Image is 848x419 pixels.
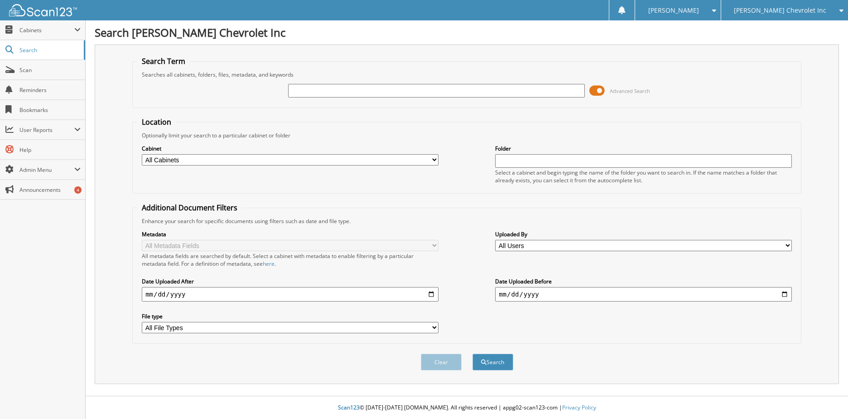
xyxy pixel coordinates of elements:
div: Enhance your search for specific documents using filters such as date and file type. [137,217,796,225]
div: Select a cabinet and begin typing the name of the folder you want to search in. If the name match... [495,169,792,184]
span: User Reports [19,126,74,134]
a: here [263,260,275,268]
label: File type [142,312,438,320]
div: Optionally limit your search to a particular cabinet or folder [137,132,796,139]
label: Metadata [142,230,438,238]
span: Admin Menu [19,166,74,174]
div: 4 [74,186,82,194]
span: Help [19,146,81,154]
legend: Additional Document Filters [137,203,242,213]
h1: Search [PERSON_NAME] Chevrolet Inc [95,25,839,40]
input: start [142,287,438,302]
span: Bookmarks [19,106,81,114]
label: Folder [495,145,792,152]
legend: Search Term [137,56,190,66]
span: [PERSON_NAME] Chevrolet Inc [734,8,826,13]
img: scan123-logo-white.svg [9,4,77,16]
span: Announcements [19,186,81,194]
legend: Location [137,117,176,127]
div: © [DATE]-[DATE] [DOMAIN_NAME]. All rights reserved | appg02-scan123-com | [86,397,848,419]
span: Cabinets [19,26,74,34]
a: Privacy Policy [562,404,596,411]
label: Date Uploaded Before [495,278,792,285]
label: Uploaded By [495,230,792,238]
span: Search [19,46,79,54]
div: Searches all cabinets, folders, files, metadata, and keywords [137,71,796,78]
label: Date Uploaded After [142,278,438,285]
input: end [495,287,792,302]
button: Search [472,354,513,370]
span: [PERSON_NAME] [648,8,699,13]
span: Scan123 [338,404,360,411]
span: Reminders [19,86,81,94]
button: Clear [421,354,462,370]
div: All metadata fields are searched by default. Select a cabinet with metadata to enable filtering b... [142,252,438,268]
label: Cabinet [142,145,438,152]
span: Scan [19,66,81,74]
span: Advanced Search [610,88,650,94]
